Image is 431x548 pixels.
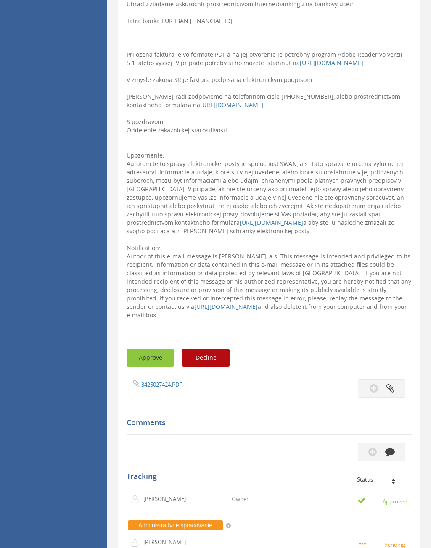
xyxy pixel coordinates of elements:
[182,349,230,367] button: Decline
[127,419,405,427] h5: Comments
[357,496,407,506] small: Approved
[194,303,258,311] a: [URL][DOMAIN_NAME]
[143,538,192,546] p: [PERSON_NAME]
[127,472,405,481] h5: Tracking
[128,520,223,530] span: Administratívne spracovanie
[131,495,143,503] img: user-icon.png
[240,219,303,227] a: [URL][DOMAIN_NAME]
[232,495,249,503] p: Owner
[141,381,182,388] a: 3425027424.PDF
[200,101,264,109] a: [URL][DOMAIN_NAME]
[143,495,192,503] p: [PERSON_NAME]
[127,349,174,367] button: Approve
[300,59,363,67] a: [URL][DOMAIN_NAME]
[357,477,405,482] div: Status
[131,539,143,547] img: user-icon.png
